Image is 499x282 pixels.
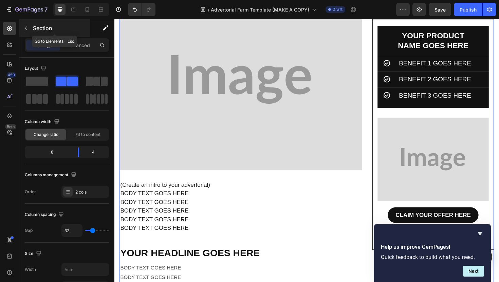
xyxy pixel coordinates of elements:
img: 2237x1678 [279,104,396,193]
div: Gap [25,227,33,234]
h2: Help us improve GemPages! [381,243,484,251]
h2: YOUR HEADLINE GOES HERE [5,240,262,255]
div: Help us improve GemPages! [381,229,484,277]
span: Advertorial Farm Template (MAKE A COPY) [211,6,309,13]
p: (Create an intro to your advertorial) BODY TEXT GOES HERE BODY TEXT GOES HERE BODY TEXT GOES HERE... [6,171,262,226]
span: Change ratio [34,132,58,138]
button: Publish [454,3,482,16]
iframe: Design area [114,19,499,282]
div: Column spacing [25,210,65,219]
div: Width [25,266,36,273]
h2: Rich Text Editor. Editing area: main [5,170,262,227]
h2: BENEFIT 1 GOES HERE [301,42,396,52]
button: Hide survey [476,229,484,238]
p: BODY TEXT GOES HERE [6,269,262,279]
p: CLAIM YOUR OFFER HERE [298,202,377,213]
div: 450 [6,72,16,78]
input: Auto [62,224,82,237]
p: Settings [34,42,53,49]
div: 4 [85,147,108,157]
div: Publish [460,6,477,13]
div: 8 [26,147,72,157]
h2: #+ (product) sold [320,229,363,238]
div: 2 cols [75,189,107,195]
button: 7 [3,3,51,16]
h2: BENEFIT 2 GOES HERE [301,59,396,69]
p: Quick feedback to build what you need. [381,254,484,260]
span: Save [435,7,446,13]
p: Section [33,24,89,32]
div: Undo/Redo [128,3,155,16]
div: Layout [25,64,48,73]
input: Auto [62,263,109,276]
h2: # Day Money-Back Guarantee [304,219,379,228]
span: / [208,6,209,13]
h2: BENEFIT 3 GOES HERE [301,76,396,86]
span: Draft [332,6,343,13]
span: Fit to content [75,132,100,138]
div: Size [25,249,43,258]
div: Columns management [25,170,78,180]
p: BODY TEXT GOES HERE [6,259,262,269]
button: Save [429,3,451,16]
div: Order [25,189,36,195]
h2: YOUR PRODUCT NAME GOES HERE [279,7,396,38]
button: <p>CLAIM YOUR OFFER HERE</p> [290,199,386,216]
div: Column width [25,117,61,126]
p: Advanced [67,42,90,49]
div: Beta [5,124,16,129]
button: Next question [463,266,484,277]
p: 7 [44,5,48,14]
